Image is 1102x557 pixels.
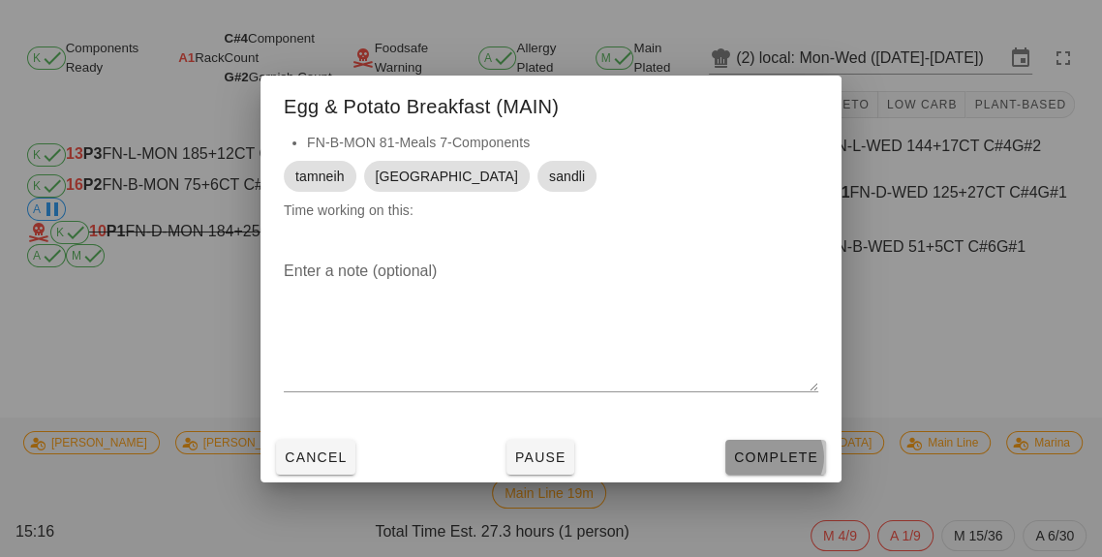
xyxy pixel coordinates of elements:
button: Cancel [276,440,355,475]
li: FN-B-MON 81-Meals 7-Components [307,132,818,153]
span: Complete [733,449,818,465]
span: Pause [514,449,566,465]
span: sandli [549,161,585,192]
button: Complete [725,440,826,475]
button: Pause [506,440,574,475]
span: [GEOGRAPHIC_DATA] [376,161,518,192]
div: Egg & Potato Breakfast (MAIN) [260,76,842,132]
span: Cancel [284,449,348,465]
span: tamneih [295,161,345,192]
div: Time working on this: [260,132,842,240]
